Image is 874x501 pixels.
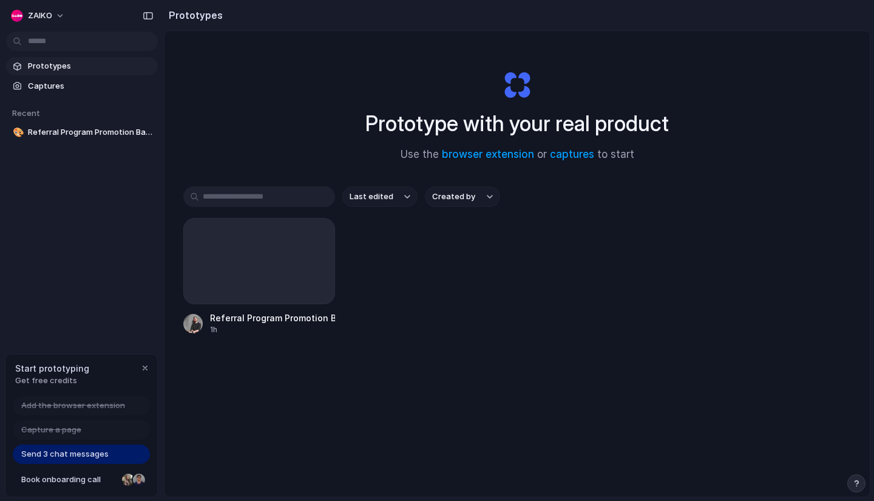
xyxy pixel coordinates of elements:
span: Add the browser extension [21,400,125,412]
span: ZAIKO [28,10,52,22]
a: Book onboarding call [13,470,150,489]
span: Prototypes [28,60,153,72]
span: Capture a page [21,424,81,436]
div: Nicole Kubica [121,472,135,487]
div: 1h [210,324,335,335]
a: captures [550,148,594,160]
a: browser extension [442,148,534,160]
button: Last edited [342,186,418,207]
h1: Prototype with your real product [365,107,669,140]
a: 🎨Referral Program Promotion Banner [6,123,158,141]
button: ZAIKO [6,6,71,26]
span: Book onboarding call [21,474,117,486]
button: 🎨 [11,126,23,138]
span: Start prototyping [15,362,89,375]
div: Referral Program Promotion Banner [210,312,335,324]
a: Referral Program Promotion Banner1h [183,218,335,335]
div: Christian Iacullo [132,472,146,487]
span: Referral Program Promotion Banner [28,126,153,138]
h2: Prototypes [164,8,223,22]
a: Captures [6,77,158,95]
div: 🎨 [13,126,21,140]
span: Created by [432,191,475,203]
button: Created by [425,186,500,207]
span: Last edited [350,191,393,203]
span: Captures [28,80,153,92]
span: Get free credits [15,375,89,387]
a: Prototypes [6,57,158,75]
span: Use the or to start [401,147,634,163]
span: Send 3 chat messages [21,448,109,460]
span: Recent [12,108,40,118]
